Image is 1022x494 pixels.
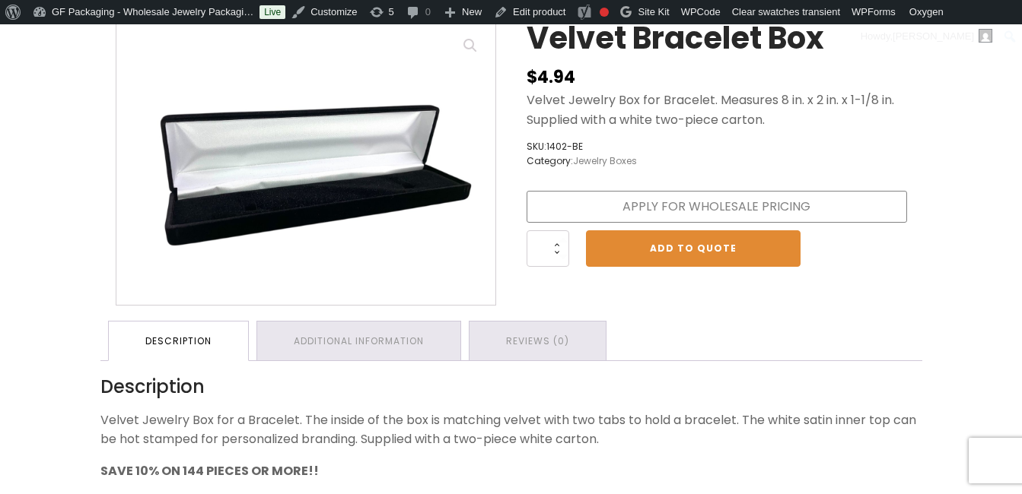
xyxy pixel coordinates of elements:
span: 1402-BE [546,140,583,153]
strong: SAVE 10% ON 144 PIECES OR MORE!! [100,462,319,480]
h2: Description [100,376,922,398]
a: Add to Quote [586,230,801,267]
p: Velvet Jewelry Box for Bracelet. Measures 8 in. x 2 in. x 1-1/8 in. Supplied with a white two-pie... [527,90,907,129]
bdi: 4.94 [527,65,575,89]
a: Apply for Wholesale Pricing [527,191,907,223]
a: Reviews (0) [470,321,606,360]
span: Category: [527,154,637,168]
a: Jewelry Boxes [573,154,637,167]
span: Site Kit [638,6,669,17]
span: SKU: [527,139,637,154]
p: Velvet Jewelry Box for a Bracelet. The inside of the box is matching velvet with two tabs to hold... [100,410,922,449]
a: View full-screen image gallery [457,32,484,59]
span: $ [527,65,537,89]
span: [PERSON_NAME] [893,30,974,42]
a: Live [259,5,285,19]
a: Howdy, [855,24,998,49]
input: Product quantity [527,230,569,267]
a: Description [109,321,248,360]
div: Focus keyphrase not set [600,8,609,17]
a: Additional information [257,321,460,360]
h1: Velvet Bracelet Box [527,20,824,64]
